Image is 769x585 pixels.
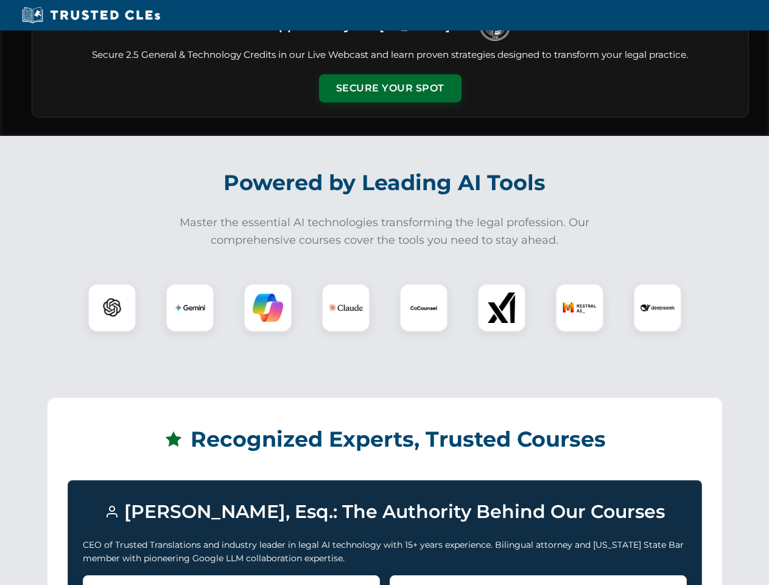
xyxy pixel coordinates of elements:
[47,161,722,204] h2: Powered by Leading AI Tools
[83,538,687,565] p: CEO of Trusted Translations and industry leader in legal AI technology with 15+ years experience....
[94,290,130,325] img: ChatGPT Logo
[18,6,164,24] img: Trusted CLEs
[47,48,734,62] p: Secure 2.5 General & Technology Credits in our Live Webcast and learn proven strategies designed ...
[321,283,370,332] div: Claude
[486,292,517,323] img: xAI Logo
[477,283,526,332] div: xAI
[641,291,675,325] img: DeepSeek Logo
[329,291,363,325] img: Claude Logo
[88,283,136,332] div: ChatGPT
[555,283,604,332] div: Mistral AI
[83,495,687,528] h3: [PERSON_NAME], Esq.: The Authority Behind Our Courses
[166,283,214,332] div: Gemini
[409,292,439,323] img: CoCounsel Logo
[253,292,283,323] img: Copilot Logo
[319,74,462,102] button: Secure Your Spot
[633,283,682,332] div: DeepSeek
[244,283,292,332] div: Copilot
[68,418,702,461] h2: Recognized Experts, Trusted Courses
[563,291,597,325] img: Mistral AI Logo
[175,292,205,323] img: Gemini Logo
[399,283,448,332] div: CoCounsel
[172,214,598,249] p: Master the essential AI technologies transforming the legal profession. Our comprehensive courses...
